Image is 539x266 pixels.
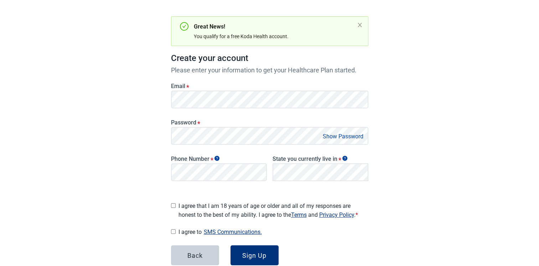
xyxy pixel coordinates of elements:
strong: Great News! [194,23,225,30]
span: check-circle [180,22,188,31]
p: Please enter your information to get your Healthcare Plan started. [171,65,368,75]
h1: Create your account [171,52,368,65]
button: Sign Up [230,245,279,265]
div: Back [187,252,203,259]
div: Sign Up [242,252,266,259]
div: You qualify for a free Koda Health account. [194,32,354,40]
a: Read our Terms of Service [291,211,307,218]
button: Show SMS communications details [202,227,264,237]
label: Phone Number [171,155,267,162]
label: Email [171,83,368,89]
span: Show tooltip [342,156,347,161]
span: Show tooltip [214,156,219,161]
a: Read our Privacy Policy [319,211,354,218]
label: Password [171,119,368,126]
span: I agree that I am 18 years of age or older and all of my responses are honest to the best of my a... [178,201,368,219]
span: I agree to [178,227,368,237]
label: State you currently live in [273,155,368,162]
button: Back [171,245,219,265]
button: close [357,22,363,28]
button: Show Password [321,132,366,141]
